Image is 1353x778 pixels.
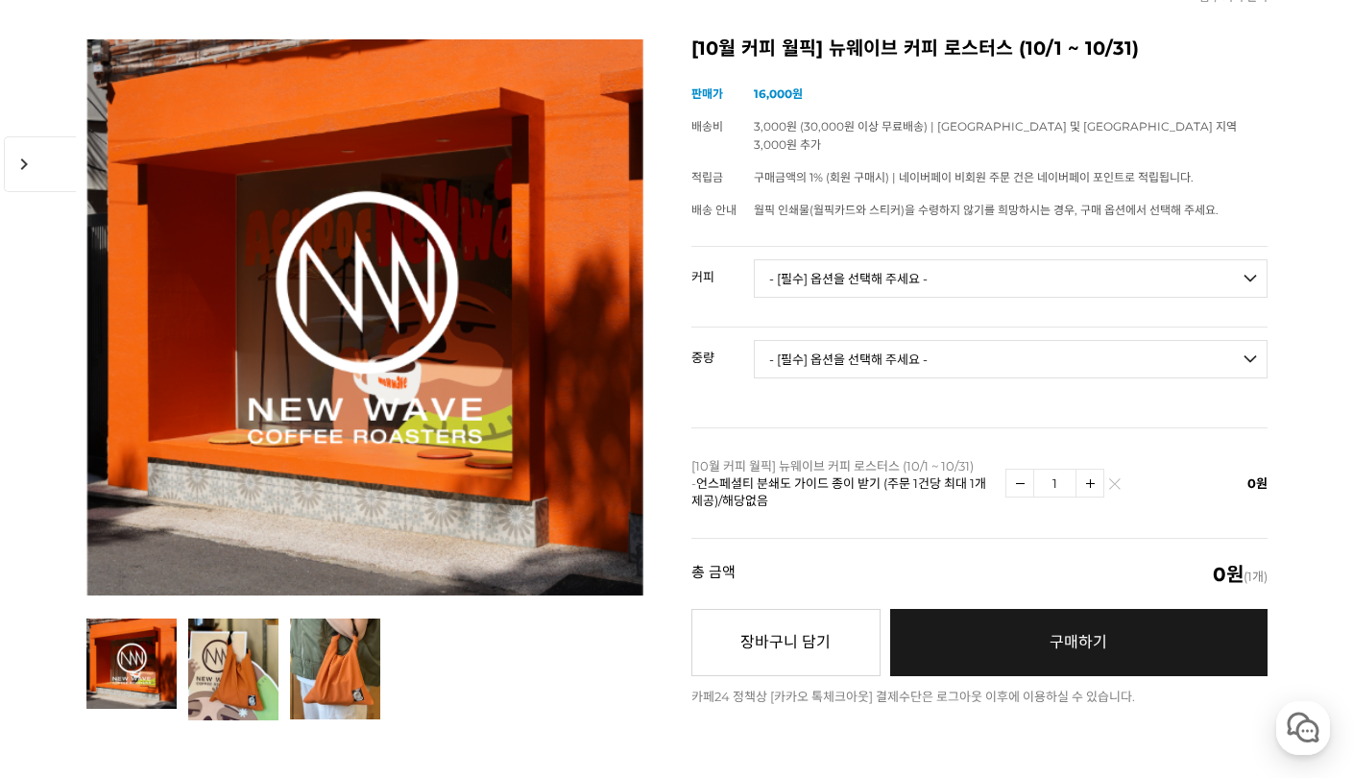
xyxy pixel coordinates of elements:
th: 중량 [691,328,754,372]
strong: 16,000원 [754,86,803,101]
span: chevron_right [4,136,76,192]
h2: [10월 커피 월픽] 뉴웨이브 커피 로스터스 (10/1 ~ 10/31) [691,39,1268,59]
img: 수량증가 [1076,470,1103,497]
p: [10월 커피 월픽] 뉴웨이브 커피 로스터스 (10/1 ~ 10/31) - [691,457,996,509]
img: [10월 커피 월픽] 뉴웨이브 커피 로스터스 (10/1 ~ 10/31) [86,39,643,596]
span: 월픽 인쇄물(월픽카드와 스티커)을 수령하지 않기를 희망하시는 경우, 구매 옵션에서 선택해 주세요. [754,203,1219,217]
a: 대화 [127,609,248,657]
span: (1개) [1213,565,1268,584]
span: 적립금 [691,170,723,184]
a: 설정 [248,609,369,657]
span: 구매하기 [1050,633,1107,651]
span: 설정 [297,638,320,653]
a: 홈 [6,609,127,657]
span: 0원 [1247,475,1268,491]
span: 배송비 [691,119,723,134]
span: 구매금액의 1% (회원 구매시) | 네이버페이 비회원 주문 건은 네이버페이 포인트로 적립됩니다. [754,170,1194,184]
span: 배송 안내 [691,203,737,217]
span: 언스페셜티 분쇄도 가이드 종이 받기 (주문 1건당 최대 1개 제공)/해당없음 [691,475,986,508]
span: 홈 [60,638,72,653]
strong: 총 금액 [691,565,736,584]
img: 삭제 [1109,483,1120,494]
div: 카페24 정책상 [카카오 톡체크아웃] 결제수단은 로그아웃 이후에 이용하실 수 있습니다. [691,691,1268,703]
img: 수량감소 [1006,470,1033,497]
span: 3,000원 (30,000원 이상 무료배송) | [GEOGRAPHIC_DATA] 및 [GEOGRAPHIC_DATA] 지역 3,000원 추가 [754,119,1237,152]
th: 커피 [691,247,754,291]
span: 판매가 [691,86,723,101]
span: 대화 [176,639,199,654]
em: 0원 [1213,563,1244,586]
button: 장바구니 담기 [691,609,881,676]
a: 구매하기 [890,609,1268,676]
